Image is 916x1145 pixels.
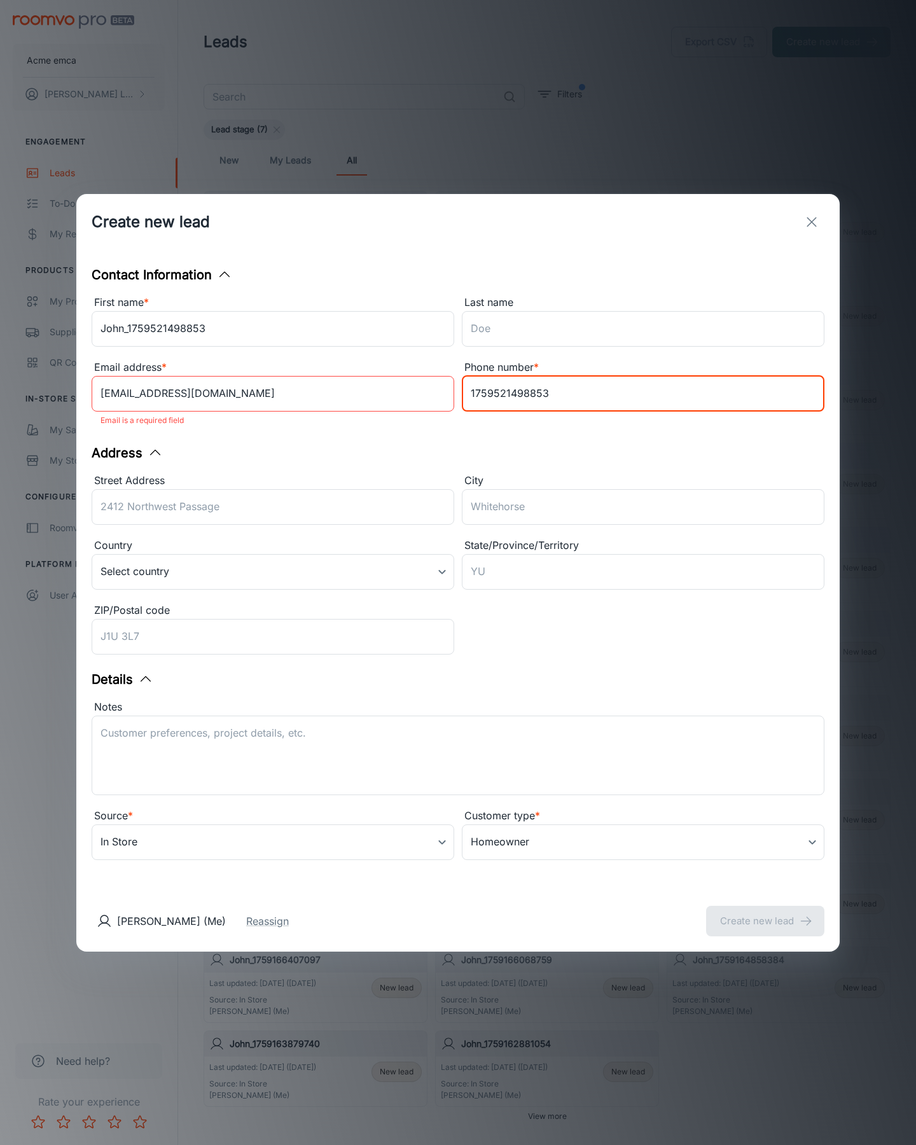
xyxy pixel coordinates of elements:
button: Details [92,670,153,689]
input: +1 439-123-4567 [462,376,824,412]
input: Doe [462,311,824,347]
div: First name [92,295,454,311]
input: John [92,311,454,347]
input: myname@example.com [92,376,454,412]
input: J1U 3L7 [92,619,454,655]
p: [PERSON_NAME] (Me) [117,913,226,929]
h1: Create new lead [92,211,210,233]
div: Notes [92,699,824,716]
input: YU [462,554,824,590]
button: Address [92,443,163,462]
button: exit [799,209,824,235]
div: Street Address [92,473,454,489]
button: Contact Information [92,265,232,284]
div: Homeowner [462,824,824,860]
div: State/Province/Territory [462,538,824,554]
p: Email is a required field [101,413,445,428]
div: Phone number [462,359,824,376]
div: Email address [92,359,454,376]
div: Customer type [462,808,824,824]
div: In Store [92,824,454,860]
button: Reassign [246,913,289,929]
div: ZIP/Postal code [92,602,454,619]
div: City [462,473,824,489]
div: Last name [462,295,824,311]
div: Source [92,808,454,824]
div: Select country [92,554,454,590]
input: Whitehorse [462,489,824,525]
div: Country [92,538,454,554]
input: 2412 Northwest Passage [92,489,454,525]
